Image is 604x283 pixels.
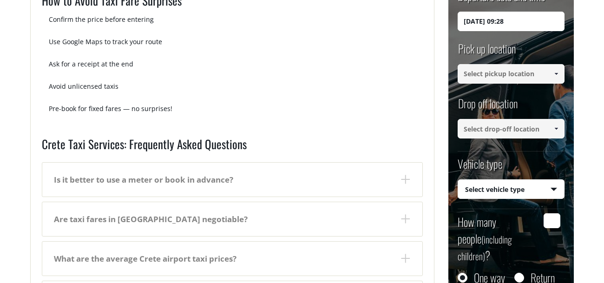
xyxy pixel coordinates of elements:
label: Drop off location [458,95,518,119]
dt: Is it better to use a meter or book in advance? [42,163,422,197]
small: (including children) [458,232,512,263]
p: Avoid unlicensed taxis [49,81,423,99]
p: Confirm the price before entering [49,14,423,32]
h2: Crete Taxi Services: Frequently Asked Questions [42,136,423,158]
a: Show All Items [549,119,564,138]
p: Pre-book for fixed fares — no surprises! [49,104,423,121]
label: One way [474,273,505,282]
span: Select vehicle type [458,180,564,199]
dt: What are the average Crete airport taxi prices? [42,242,422,276]
label: How many people ? [458,213,538,263]
dt: Are taxi fares in [GEOGRAPHIC_DATA] negotiable? [42,202,422,236]
label: Pick up location [458,40,516,64]
input: Select pickup location [458,64,565,84]
p: Use Google Maps to track your route [49,37,423,54]
input: Select drop-off location [458,119,565,138]
p: Ask for a receipt at the end [49,59,423,77]
a: Show All Items [549,64,564,84]
label: Vehicle type [458,156,502,179]
label: Return [531,273,555,282]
